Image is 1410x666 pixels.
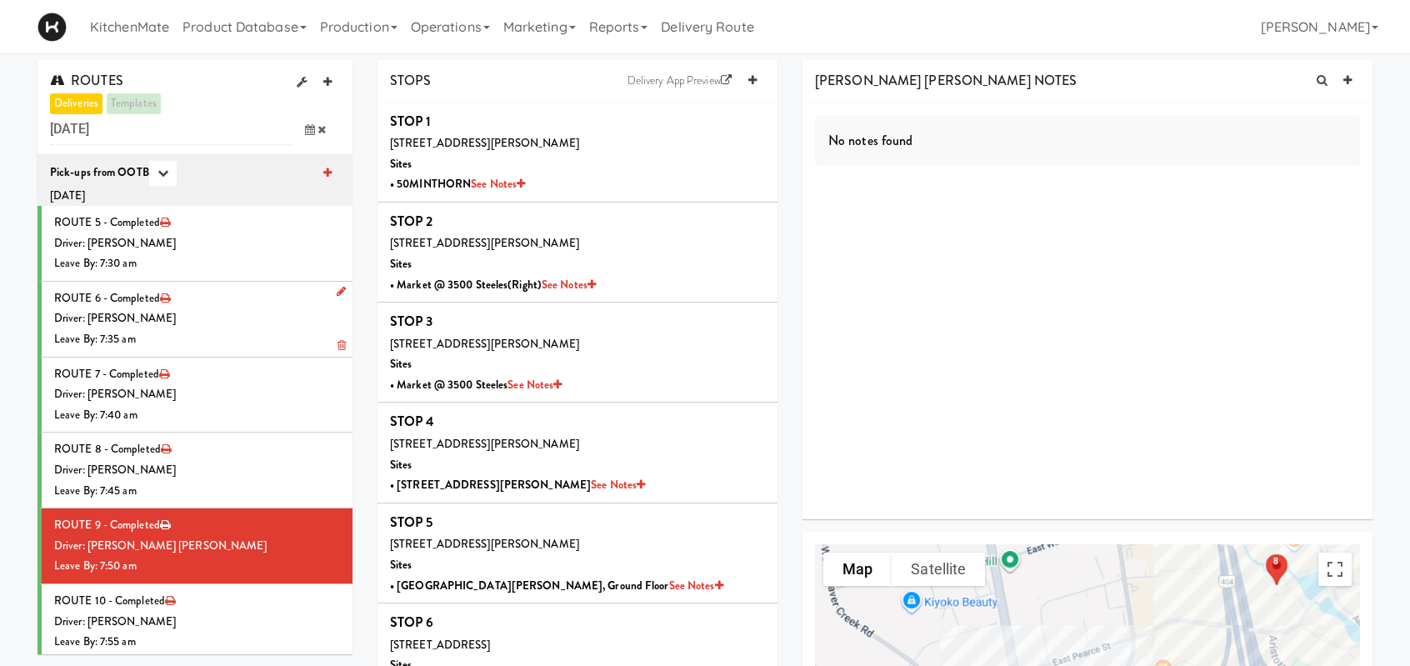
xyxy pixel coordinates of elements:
div: [STREET_ADDRESS] [390,635,765,656]
div: 8 [1273,556,1278,567]
button: Show street map [823,553,892,586]
a: See Notes [471,176,525,192]
b: Sites [390,457,412,473]
b: STOP 6 [390,613,434,632]
a: See Notes [542,277,596,293]
div: [STREET_ADDRESS][PERSON_NAME] [390,233,765,254]
div: Leave By: 7:50 am [54,556,340,577]
img: Micromart [37,13,67,42]
span: ROUTES [50,71,123,90]
li: ROUTE 8 - CompletedDriver: [PERSON_NAME]Leave By: 7:45 am [37,433,352,508]
button: Show satellite imagery [892,553,985,586]
b: STOP 4 [390,412,435,431]
span: ROUTE 7 - Completed [54,366,159,382]
li: ROUTE 9 - CompletedDriver: [PERSON_NAME] [PERSON_NAME]Leave By: 7:50 am [37,508,352,584]
div: [STREET_ADDRESS][PERSON_NAME] [390,434,765,455]
a: deliveries [50,93,102,114]
div: No notes found [815,115,1360,167]
b: • 50MINTHORN [390,176,525,192]
li: ROUTE 5 - CompletedDriver: [PERSON_NAME]Leave By: 7:30 am [37,206,352,282]
div: [STREET_ADDRESS][PERSON_NAME] [390,534,765,555]
b: STOP 2 [390,212,433,231]
div: Driver: [PERSON_NAME] [54,384,340,405]
div: Leave By: 7:40 am [54,405,340,426]
b: Pick-ups from OOTB [50,163,149,179]
li: STOP 3[STREET_ADDRESS][PERSON_NAME]Sites• Market @ 3500 SteelesSee Notes [377,303,777,403]
span: ROUTE 8 - Completed [54,441,161,457]
span: [PERSON_NAME] [PERSON_NAME] NOTES [815,71,1077,90]
b: Sites [390,557,412,573]
li: STOP 1[STREET_ADDRESS][PERSON_NAME]Sites• 50MINTHORNSee Notes [377,103,777,203]
div: [STREET_ADDRESS][PERSON_NAME] [390,334,765,355]
b: Sites [390,256,412,272]
li: STOP 4[STREET_ADDRESS][PERSON_NAME]Sites• [STREET_ADDRESS][PERSON_NAME]See Notes [377,403,777,503]
span: STOPS [390,71,432,90]
b: • Market @ 3500 Steeles [390,377,562,393]
div: [DATE] [50,186,340,207]
button: Toggle fullscreen view [1318,553,1352,586]
b: STOP 1 [390,112,432,131]
b: Sites [390,156,412,172]
b: • [GEOGRAPHIC_DATA][PERSON_NAME], Ground Floor [390,578,723,593]
div: Leave By: 7:45 am [54,481,340,502]
div: Driver: [PERSON_NAME] [54,612,340,633]
a: See Notes [591,477,645,493]
li: ROUTE 7 - CompletedDriver: [PERSON_NAME]Leave By: 7:40 am [37,358,352,433]
li: STOP 5[STREET_ADDRESS][PERSON_NAME]Sites• [GEOGRAPHIC_DATA][PERSON_NAME], Ground FloorSee Notes [377,503,777,603]
b: • Market @ 3500 Steeles(Right) [390,277,596,293]
span: ROUTE 6 - Completed [54,290,160,306]
span: ROUTE 10 - Completed [54,593,165,608]
div: Leave By: 7:35 am [54,329,340,350]
div: Leave By: 7:30 am [54,253,340,274]
div: Driver: [PERSON_NAME] [54,308,340,329]
b: STOP 3 [390,312,433,331]
div: Leave By: 7:55 am [54,632,340,653]
div: Driver: [PERSON_NAME] [54,233,340,254]
a: templates [107,93,161,114]
b: • [STREET_ADDRESS][PERSON_NAME] [390,477,645,493]
b: Sites [390,356,412,372]
div: [STREET_ADDRESS][PERSON_NAME] [390,133,765,154]
li: STOP 2[STREET_ADDRESS][PERSON_NAME]Sites• Market @ 3500 Steeles(Right)See Notes [377,203,777,303]
a: See Notes [669,578,723,593]
div: Driver: [PERSON_NAME] [PERSON_NAME] [54,536,340,557]
a: See Notes [507,377,562,393]
li: ROUTE 6 - CompletedDriver: [PERSON_NAME]Leave By: 7:35 am [37,282,352,358]
b: STOP 5 [390,513,433,532]
div: Driver: [PERSON_NAME] [54,460,340,481]
a: Delivery App Preview [619,68,740,93]
li: ROUTE 10 - CompletedDriver: [PERSON_NAME]Leave By: 7:55 am [37,584,352,660]
span: ROUTE 9 - Completed [54,517,160,533]
span: ROUTE 5 - Completed [54,214,160,230]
